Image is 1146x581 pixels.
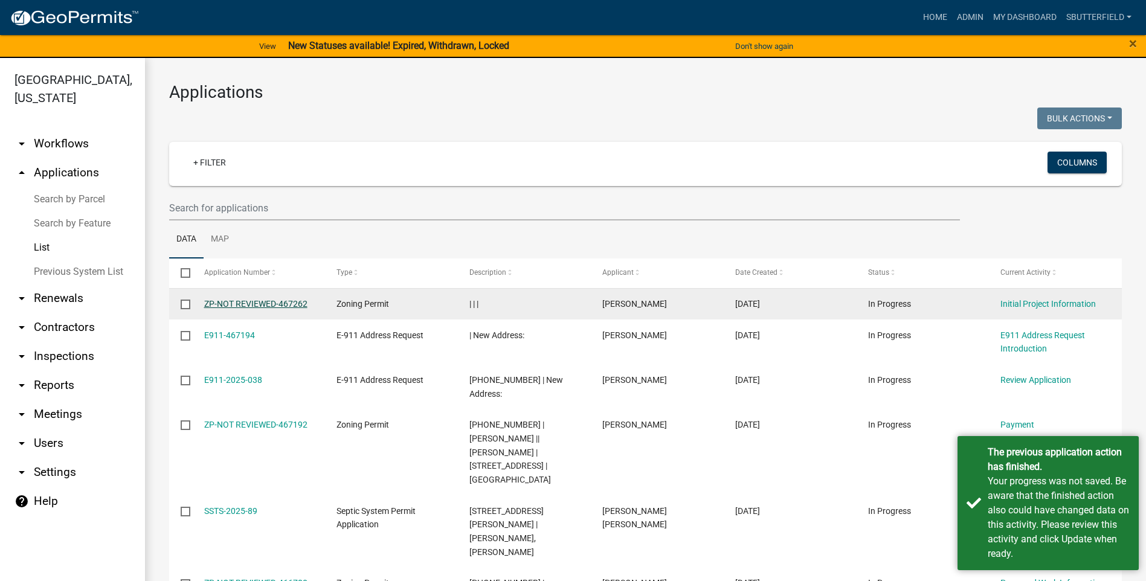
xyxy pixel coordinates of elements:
button: Close [1129,36,1137,51]
a: Sbutterfield [1061,6,1136,29]
span: In Progress [868,375,911,385]
span: 39-120-1260 | POIRIER, PAMELA J || SIMICH, LEONARD L | 4215 LAKE ROAD 2 | Dwelling [469,420,551,484]
span: Applicant [602,268,634,277]
datatable-header-cell: Applicant [591,258,724,287]
span: × [1129,35,1137,52]
span: 08/21/2025 [735,420,760,429]
button: Bulk Actions [1037,108,1122,129]
i: arrow_drop_down [14,136,29,151]
span: Tristan Trey Johnson [602,506,667,530]
span: Date Created [735,268,777,277]
i: arrow_drop_down [14,378,29,393]
datatable-header-cell: Status [856,258,989,287]
span: Current Activity [1000,268,1051,277]
span: 08/21/2025 [735,299,760,309]
span: In Progress [868,299,911,309]
input: Search for applications [169,196,960,220]
span: Type [336,268,352,277]
span: 5229 KROGH RD | LEHTI, BARBARA J JOHNSON [469,506,544,557]
a: E911-2025-038 [204,375,262,385]
span: 08/21/2025 [735,330,760,340]
span: 08/20/2025 [735,506,760,516]
a: ZP-NOT REVIEWED-467262 [204,299,307,309]
a: Payment [1000,420,1034,429]
datatable-header-cell: Select [169,258,192,287]
a: Admin [952,6,988,29]
span: 08/21/2025 [735,375,760,385]
a: Review Application [1000,375,1071,385]
a: Data [169,220,204,259]
span: E-911 Address Request [336,375,423,385]
i: arrow_drop_down [14,320,29,335]
a: SSTS-2025-89 [204,506,257,516]
a: + Filter [184,152,236,173]
span: Application Number [204,268,270,277]
a: Map [204,220,236,259]
span: Katie [602,375,667,385]
span: E-911 Address Request [336,330,423,340]
i: help [14,494,29,509]
strong: New Statuses available! Expired, Withdrawn, Locked [288,40,509,51]
i: arrow_drop_down [14,436,29,451]
a: View [254,36,281,56]
span: Leonard L Simich [602,420,667,429]
a: ZP-NOT REVIEWED-467192 [204,420,307,429]
button: Columns [1048,152,1107,173]
span: | | | [469,299,478,309]
datatable-header-cell: Type [325,258,458,287]
h3: Applications [169,82,1122,103]
i: arrow_drop_down [14,465,29,480]
datatable-header-cell: Current Activity [989,258,1122,287]
a: Home [918,6,952,29]
span: | New Address: [469,330,524,340]
span: In Progress [868,330,911,340]
span: 39-020-1493 | New Address: [469,375,563,399]
span: Zoning Permit [336,299,389,309]
span: Zoning Permit [336,420,389,429]
datatable-header-cell: Description [458,258,591,287]
i: arrow_drop_down [14,349,29,364]
div: The previous application action has finished. [988,445,1130,474]
span: In Progress [868,420,911,429]
span: Septic System Permit Application [336,506,416,530]
a: E911 Address Request Introduction [1000,330,1085,354]
datatable-header-cell: Application Number [192,258,325,287]
i: arrow_drop_up [14,165,29,180]
a: My Dashboard [988,6,1061,29]
i: arrow_drop_down [14,291,29,306]
span: Becky Haass [602,330,667,340]
div: Your progress was not saved. Be aware that the finished action also could have changed data on th... [988,474,1130,561]
i: arrow_drop_down [14,407,29,422]
a: E911-467194 [204,330,255,340]
span: In Progress [868,506,911,516]
button: Don't show again [730,36,798,56]
datatable-header-cell: Date Created [724,258,857,287]
span: Description [469,268,506,277]
a: Initial Project Information [1000,299,1096,309]
span: Status [868,268,889,277]
span: Robert [602,299,667,309]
